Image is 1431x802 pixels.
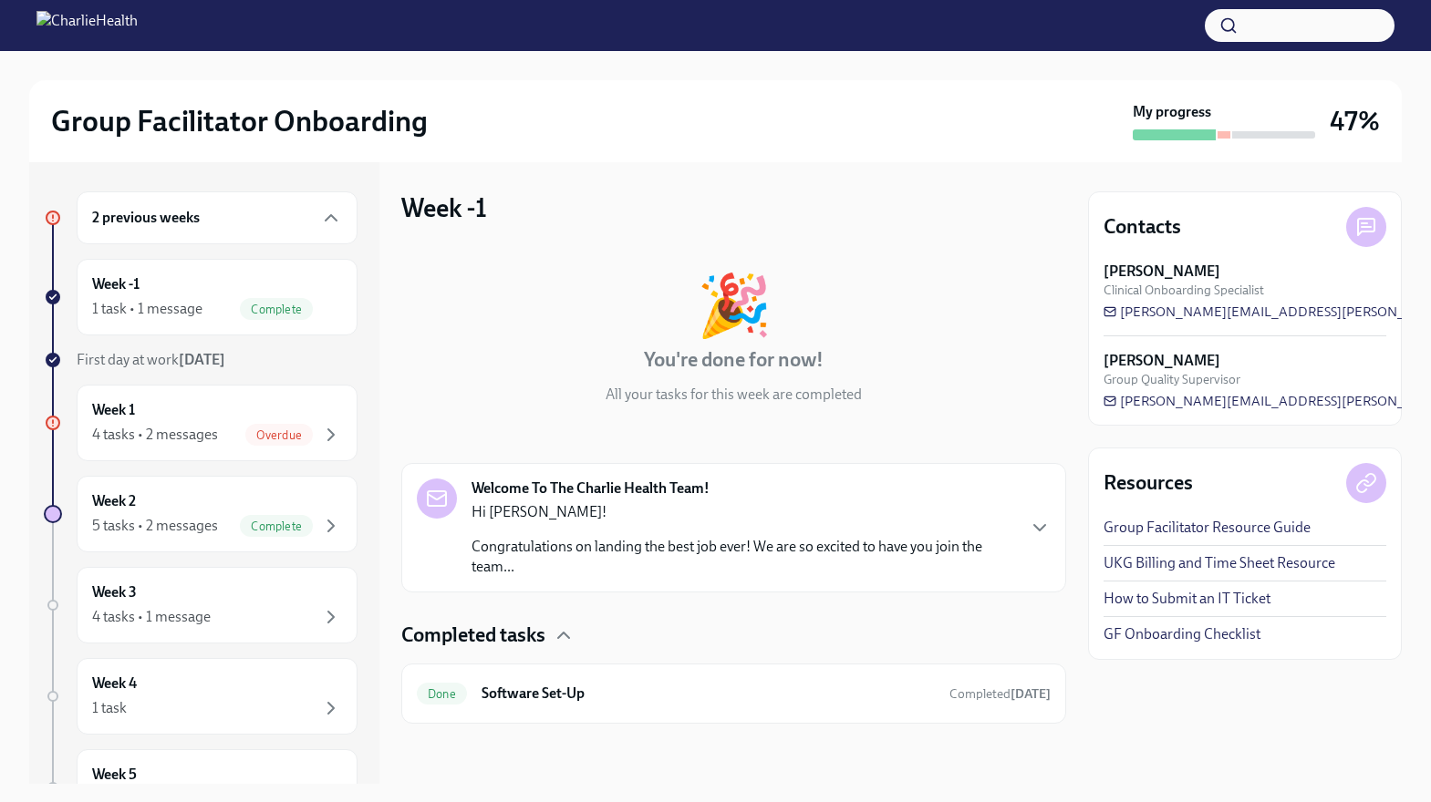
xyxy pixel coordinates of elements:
[1104,518,1311,538] a: Group Facilitator Resource Guide
[92,208,200,228] h6: 2 previous weeks
[606,385,862,405] p: All your tasks for this week are completed
[92,607,211,627] div: 4 tasks • 1 message
[179,351,225,368] strong: [DATE]
[417,687,467,701] span: Done
[644,346,824,374] h4: You're done for now!
[44,658,358,735] a: Week 41 task
[92,491,136,511] h6: Week 2
[949,686,1051,702] span: Completed
[44,567,358,643] a: Week 34 tasks • 1 message
[401,622,545,649] h4: Completed tasks
[401,622,1066,649] div: Completed tasks
[1104,351,1220,371] strong: [PERSON_NAME]
[77,351,225,368] span: First day at work
[1104,624,1260,644] a: GF Onboarding Checklist
[92,698,127,718] div: 1 task
[44,476,358,552] a: Week 25 tasks • 2 messagesComplete
[482,684,935,704] h6: Software Set-Up
[92,274,140,294] h6: Week -1
[1104,469,1193,497] h4: Resources
[472,502,1014,522] p: Hi [PERSON_NAME]!
[245,428,313,442] span: Overdue
[417,679,1051,708] a: DoneSoftware Set-UpCompleted[DATE]
[240,303,313,316] span: Complete
[1011,686,1051,702] strong: [DATE]
[92,765,137,785] h6: Week 5
[1133,102,1211,122] strong: My progress
[92,425,218,445] div: 4 tasks • 2 messages
[1104,589,1270,609] a: How to Submit an IT Ticket
[472,537,1014,577] p: Congratulations on landing the best job ever! We are so excited to have you join the team...
[92,299,202,319] div: 1 task • 1 message
[1104,371,1240,388] span: Group Quality Supervisor
[697,275,772,335] div: 🎉
[92,400,135,420] h6: Week 1
[36,11,138,40] img: CharlieHealth
[1104,282,1264,299] span: Clinical Onboarding Specialist
[92,516,218,536] div: 5 tasks • 2 messages
[44,350,358,370] a: First day at work[DATE]
[92,582,137,602] h6: Week 3
[44,259,358,335] a: Week -11 task • 1 messageComplete
[1330,105,1380,138] h3: 47%
[1104,262,1220,282] strong: [PERSON_NAME]
[949,685,1051,703] span: September 15th, 2025 19:00
[51,103,428,139] h2: Group Facilitator Onboarding
[472,478,710,499] strong: Welcome To The Charlie Health Team!
[44,385,358,461] a: Week 14 tasks • 2 messagesOverdue
[1104,553,1335,573] a: UKG Billing and Time Sheet Resource
[1104,213,1181,241] h4: Contacts
[401,191,487,224] h3: Week -1
[92,673,137,694] h6: Week 4
[77,191,358,244] div: 2 previous weeks
[240,519,313,533] span: Complete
